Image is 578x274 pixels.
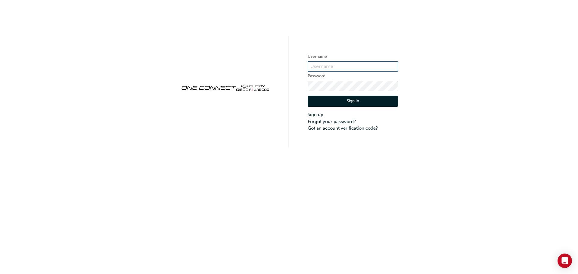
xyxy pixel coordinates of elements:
button: Sign In [308,96,398,107]
a: Got an account verification code? [308,125,398,132]
label: Password [308,72,398,80]
label: Username [308,53,398,60]
input: Username [308,61,398,72]
img: oneconnect [180,79,270,95]
div: Open Intercom Messenger [558,254,572,268]
a: Sign up [308,111,398,118]
a: Forgot your password? [308,118,398,125]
